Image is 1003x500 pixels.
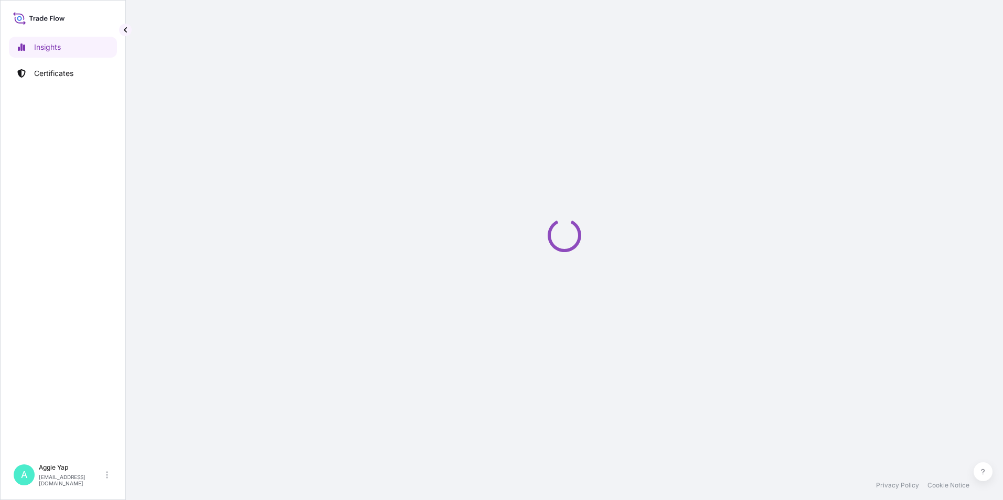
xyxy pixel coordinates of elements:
a: Certificates [9,63,117,84]
a: Insights [9,37,117,58]
p: [EMAIL_ADDRESS][DOMAIN_NAME] [39,474,104,486]
span: A [21,470,27,480]
p: Insights [34,42,61,52]
a: Cookie Notice [927,481,969,490]
p: Certificates [34,68,73,79]
p: Aggie Yap [39,463,104,472]
a: Privacy Policy [876,481,919,490]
